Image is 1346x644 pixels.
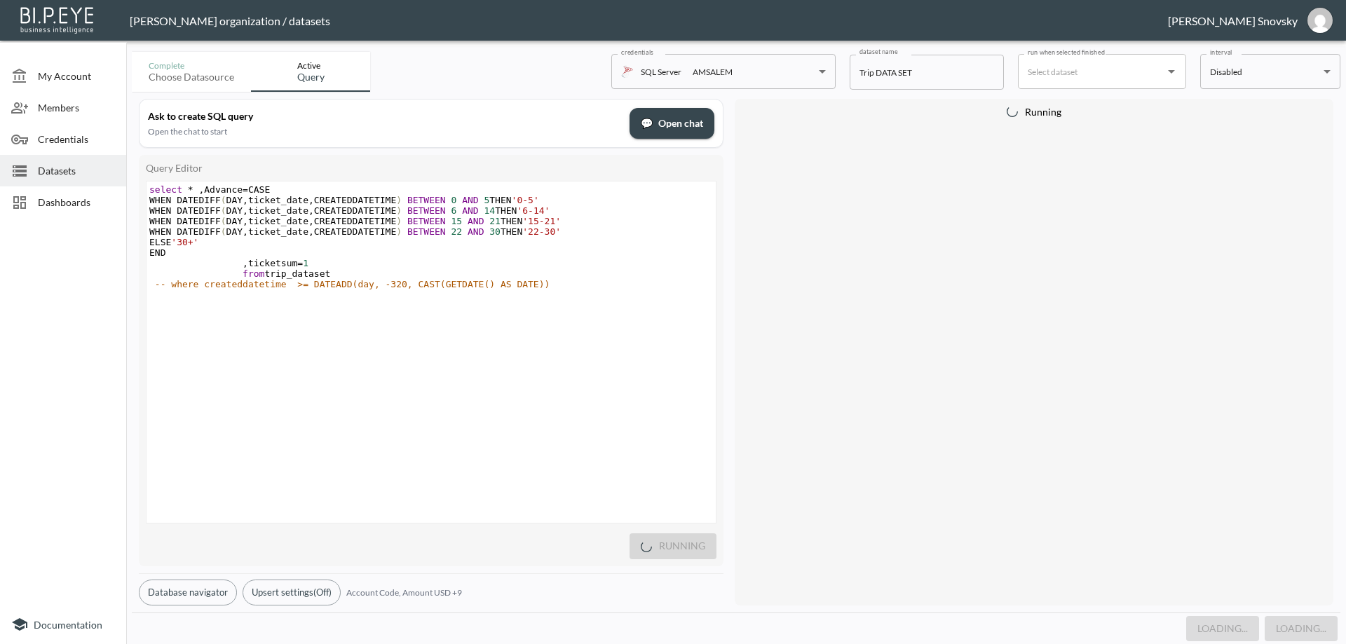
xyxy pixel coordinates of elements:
[489,226,501,237] span: 30
[396,205,402,216] span: )
[11,616,115,633] a: Documentation
[1298,4,1342,37] button: gils@amsalem.com
[18,4,98,35] img: bipeye-logo
[489,216,501,226] span: 21
[859,47,897,56] label: dataset name
[149,237,199,247] span: ELSE
[149,195,539,205] span: WHEN DATEDIFF DAY ticket_date CREATEDDATETIME THEN
[243,268,264,279] span: from
[451,216,463,226] span: 15
[1024,60,1159,83] input: Select dataset
[149,216,561,226] span: WHEN DATEDIFF DAY ticket_date CREATEDDATETIME THEN
[198,184,204,195] span: ,
[149,184,182,195] span: select
[621,48,653,57] label: credentials
[243,216,248,226] span: ,
[308,205,314,216] span: ,
[243,195,248,205] span: ,
[407,216,446,226] span: BETWEEN
[130,14,1168,27] div: [PERSON_NAME] organization / datasets
[1162,62,1181,81] button: Open
[243,226,248,237] span: ,
[297,258,303,268] span: =
[1210,64,1318,80] div: Disabled
[149,268,330,279] span: trip_dataset
[148,110,621,122] div: Ask to create SQL query
[693,64,733,80] div: AMSALEM
[396,226,402,237] span: )
[38,163,115,178] span: Datasets
[149,226,561,237] span: WHEN DATEDIFF DAY ticket_date CREATEDDATETIME THEN
[1307,8,1333,33] img: e1d6fdeb492d5bd457900032a53483e8
[468,216,484,226] span: AND
[468,226,484,237] span: AND
[407,226,446,237] span: BETWEEN
[171,237,198,247] span: '30+'
[149,205,550,216] span: WHEN DATEDIFF DAY ticket_date CREATEDDATETIME THEN
[297,60,325,71] div: Active
[396,216,402,226] span: )
[522,216,561,226] span: '15-21'
[149,184,270,195] span: Advance CASE
[38,69,115,83] span: My Account
[221,205,226,216] span: (
[451,226,463,237] span: 22
[149,71,234,83] div: Choose datasource
[407,205,446,216] span: BETWEEN
[148,126,621,137] div: Open the chat to start
[517,205,550,216] span: '6-14'
[512,195,539,205] span: '0-5'
[451,195,457,205] span: 0
[139,580,237,605] button: Database navigator
[308,226,314,237] span: ,
[221,216,226,226] span: (
[303,258,308,268] span: 1
[462,195,478,205] span: AND
[742,106,1326,118] div: Running
[308,216,314,226] span: ,
[484,195,489,205] span: 5
[396,195,402,205] span: )
[146,162,716,174] div: Query Editor
[407,195,446,205] span: BETWEEN
[38,100,115,115] span: Members
[34,619,102,631] span: Documentation
[221,226,226,237] span: (
[621,65,634,78] img: mssql icon
[243,580,341,605] button: Upsert settings(Off)
[149,258,308,268] span: ticketsum
[221,195,226,205] span: (
[641,115,703,132] span: Open chat
[484,205,495,216] span: 14
[1028,48,1105,57] label: run when selected finished
[641,64,681,80] p: SQL Server
[243,205,248,216] span: ,
[1168,14,1298,27] div: [PERSON_NAME] Snovsky
[38,195,115,210] span: Dashboards
[346,587,462,598] span: Account Code;Amount USD;AmountMST;Dataareaid;DCT_CUSTCOMPANYGROUPID;INVENTTRANSID;Invoice;Invoice...
[1210,48,1232,57] label: interval
[155,279,550,289] span: -- where createddatetime >= DATEADD(day, -320, CAST(GETDATE() AS DATE))
[522,226,561,237] span: '22-30'
[243,258,248,268] span: ,
[149,60,234,71] div: Complete
[630,108,714,139] button: chatOpen chat
[149,247,166,258] span: END
[308,195,314,205] span: ,
[462,205,478,216] span: AND
[451,205,457,216] span: 6
[297,71,325,83] div: Query
[641,115,653,132] span: chat
[243,184,248,195] span: =
[38,132,115,146] span: Credentials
